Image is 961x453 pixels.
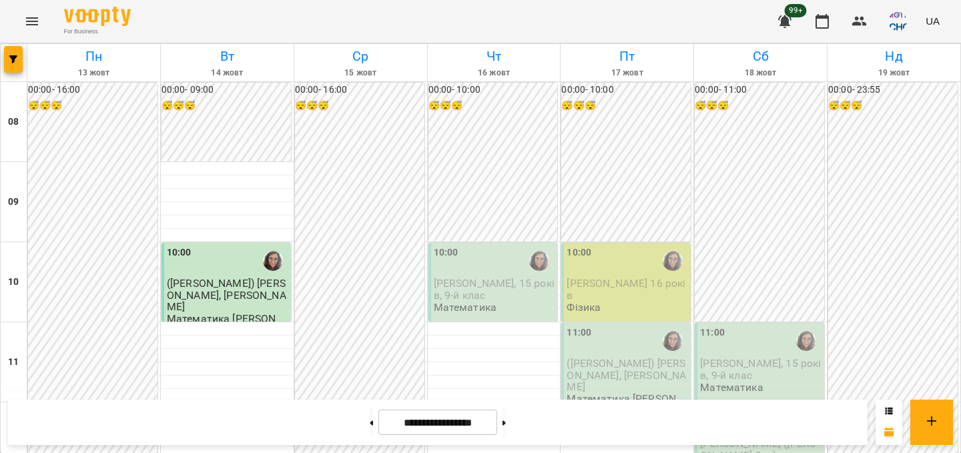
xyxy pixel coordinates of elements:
label: 10:00 [434,246,458,260]
h6: 😴😴😴 [428,99,558,113]
h6: 15 жовт [296,67,425,79]
img: Кулебякіна Ольга [263,251,283,271]
span: [PERSON_NAME] 16 років [567,277,685,301]
p: Математика [PERSON_NAME] [167,313,288,336]
p: Фізика [567,302,601,313]
img: Кулебякіна Ольга [663,251,683,271]
span: ([PERSON_NAME]) [PERSON_NAME], [PERSON_NAME] [167,277,286,313]
h6: 08 [8,115,19,129]
h6: 09 [8,195,19,209]
h6: 00:00 - 10:00 [561,83,691,97]
h6: 😴😴😴 [695,99,824,113]
h6: 😴😴😴 [561,99,691,113]
h6: 10 [8,275,19,290]
button: UA [920,9,945,33]
h6: 11 [8,355,19,370]
p: Математика [700,382,763,393]
label: 11:00 [700,326,725,340]
h6: 17 жовт [563,67,691,79]
h6: 00:00 - 16:00 [28,83,157,97]
img: Voopty Logo [64,7,131,26]
h6: 13 жовт [29,67,158,79]
h6: Сб [696,46,825,67]
img: 44498c49d9c98a00586a399c9b723a73.png [888,12,907,31]
h6: 😴😴😴 [162,99,291,113]
img: Кулебякіна Ольга [796,331,816,351]
span: For Business [64,27,131,36]
h6: 00:00 - 10:00 [428,83,558,97]
h6: 00:00 - 23:55 [828,83,958,97]
img: Кулебякіна Ольга [529,251,549,271]
h6: 19 жовт [830,67,958,79]
h6: 😴😴😴 [295,99,424,113]
span: UA [926,14,940,28]
img: Кулебякіна Ольга [663,331,683,351]
h6: 18 жовт [696,67,825,79]
label: 10:00 [567,246,591,260]
span: [PERSON_NAME], 15 років, 9-й клас [700,357,821,381]
h6: 😴😴😴 [828,99,958,113]
h6: 00:00 - 11:00 [695,83,824,97]
h6: Нд [830,46,958,67]
h6: 16 жовт [430,67,559,79]
button: Menu [16,5,48,37]
label: 11:00 [567,326,591,340]
h6: Пт [563,46,691,67]
span: ([PERSON_NAME]) [PERSON_NAME], [PERSON_NAME] [567,357,686,393]
h6: 😴😴😴 [28,99,157,113]
h6: Вт [163,46,292,67]
h6: 00:00 - 16:00 [295,83,424,97]
span: [PERSON_NAME], 15 років, 9-й клас [434,277,555,301]
h6: Пн [29,46,158,67]
p: Математика [434,302,497,313]
h6: Ср [296,46,425,67]
h6: 14 жовт [163,67,292,79]
h6: 00:00 - 09:00 [162,83,291,97]
h6: Чт [430,46,559,67]
label: 10:00 [167,246,192,260]
span: 99+ [785,4,807,17]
